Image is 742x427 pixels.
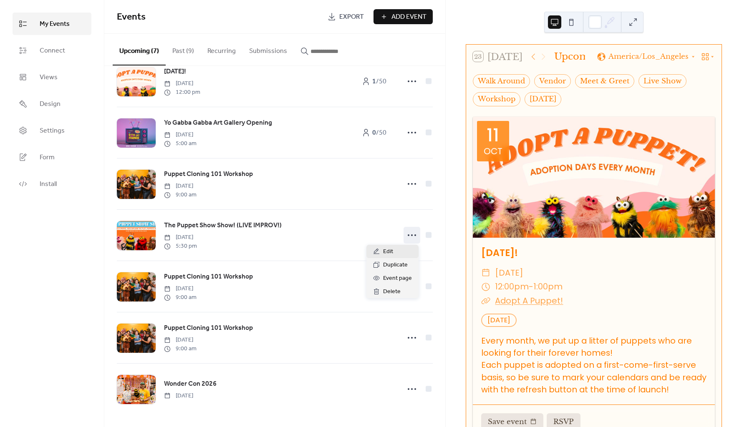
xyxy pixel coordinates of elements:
[495,295,563,306] a: Adopt A Puppet!
[608,53,689,60] span: America/Los_Angeles
[484,147,502,156] div: Oct
[164,169,253,179] span: Puppet Cloning 101 Workshop
[13,93,91,115] a: Design
[164,284,197,293] span: [DATE]
[481,246,518,259] a: [DATE]!
[40,73,58,83] span: Views
[13,39,91,62] a: Connect
[372,126,376,139] b: 0
[164,118,272,128] span: Yo Gabba Gabba Art Gallery Opening
[13,66,91,88] a: Views
[164,344,197,353] span: 9:00 am
[339,12,364,22] span: Export
[40,179,57,189] span: Install
[40,153,55,163] span: Form
[372,128,386,138] span: / 50
[164,191,197,199] span: 9:00 am
[353,125,395,140] a: 0/50
[534,74,571,88] div: Vendor
[164,323,253,334] a: Puppet Cloning 101 Workshop
[321,9,370,24] a: Export
[473,335,715,396] div: Every month, we put up a litter of puppets who are looking for their forever homes! Each puppet i...
[383,260,408,270] span: Duplicate
[639,74,686,88] div: Live Show
[383,287,401,297] span: Delete
[40,126,65,136] span: Settings
[13,173,91,195] a: Install
[481,280,490,294] div: ​
[473,92,520,106] div: Workshop
[383,274,412,284] span: Event page
[164,67,186,77] span: [DATE]!
[201,34,242,65] button: Recurring
[383,247,393,257] span: Edit
[164,131,197,139] span: [DATE]
[40,46,65,56] span: Connect
[481,294,490,308] div: ​
[13,146,91,168] a: Form
[40,19,70,29] span: My Events
[487,127,499,144] div: 11
[164,379,217,389] span: Wonder Con 2026
[372,77,386,87] span: / 50
[166,34,201,65] button: Past (9)
[495,280,529,294] span: 12:00pm
[164,169,253,180] a: Puppet Cloning 101 Workshop
[374,9,433,24] button: Add Event
[164,392,193,400] span: [DATE]
[533,280,563,294] span: 1:00pm
[164,379,217,389] a: Wonder Con 2026
[529,280,533,294] span: -
[164,88,200,97] span: 12:00 pm
[164,233,197,242] span: [DATE]
[481,266,490,280] div: ​
[13,119,91,142] a: Settings
[164,79,200,88] span: [DATE]
[164,336,197,344] span: [DATE]
[13,13,91,35] a: My Events
[113,34,166,65] button: Upcoming (7)
[525,92,561,106] div: [DATE]
[473,74,530,88] div: Walk Around
[164,220,282,231] a: The Puppet Show Show! (LIVE IMPROV!)
[164,118,272,128] a: Yo Gabba Gabba Art Gallery Opening
[495,266,523,280] span: [DATE]
[554,50,585,64] div: Upcoming events
[164,66,186,77] a: [DATE]!
[391,12,427,22] span: Add Event
[164,323,253,333] span: Puppet Cloning 101 Workshop
[164,293,197,302] span: 9:00 am
[164,182,197,191] span: [DATE]
[40,99,61,109] span: Design
[164,139,197,148] span: 5:00 am
[575,74,634,88] div: Meet & Greet
[164,242,197,251] span: 5:30 pm
[353,74,395,89] a: 1/50
[242,34,294,65] button: Submissions
[372,75,376,88] b: 1
[164,271,253,282] a: Puppet Cloning 101 Workshop
[164,221,282,231] span: The Puppet Show Show! (LIVE IMPROV!)
[117,8,146,26] span: Events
